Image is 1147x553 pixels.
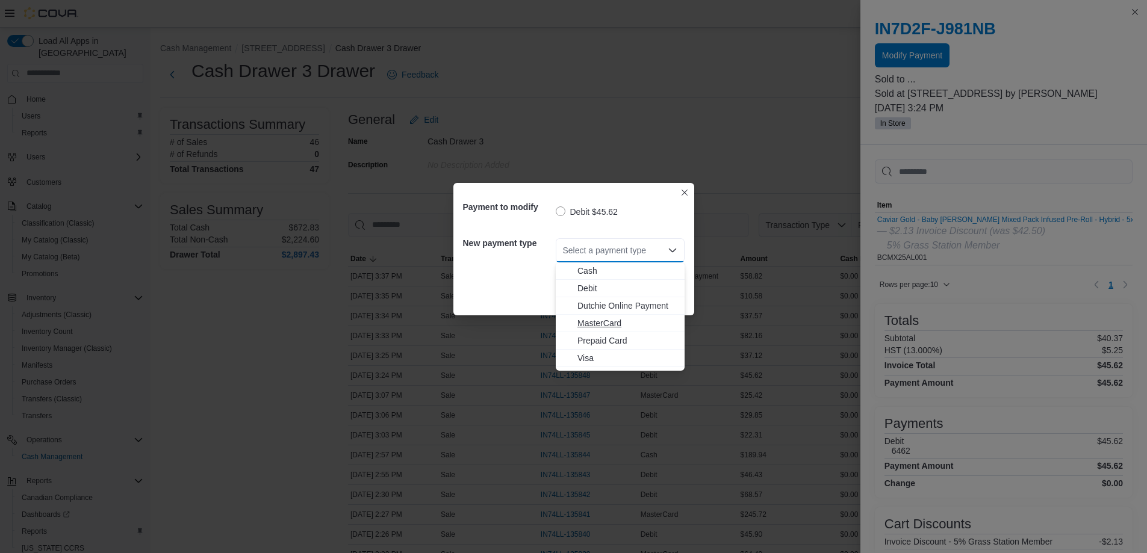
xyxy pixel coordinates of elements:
[577,282,677,294] span: Debit
[577,352,677,364] span: Visa
[668,246,677,255] button: Close list of options
[556,262,685,367] div: Choose from the following options
[577,317,677,329] span: MasterCard
[556,280,685,297] button: Debit
[556,297,685,315] button: Dutchie Online Payment
[556,262,685,280] button: Cash
[463,195,553,219] h5: Payment to modify
[463,231,553,255] h5: New payment type
[556,350,685,367] button: Visa
[577,265,677,277] span: Cash
[577,335,677,347] span: Prepaid Card
[677,185,692,200] button: Closes this modal window
[577,300,677,312] span: Dutchie Online Payment
[563,243,564,258] input: Accessible screen reader label
[556,205,618,219] label: Debit $45.62
[556,332,685,350] button: Prepaid Card
[556,315,685,332] button: MasterCard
